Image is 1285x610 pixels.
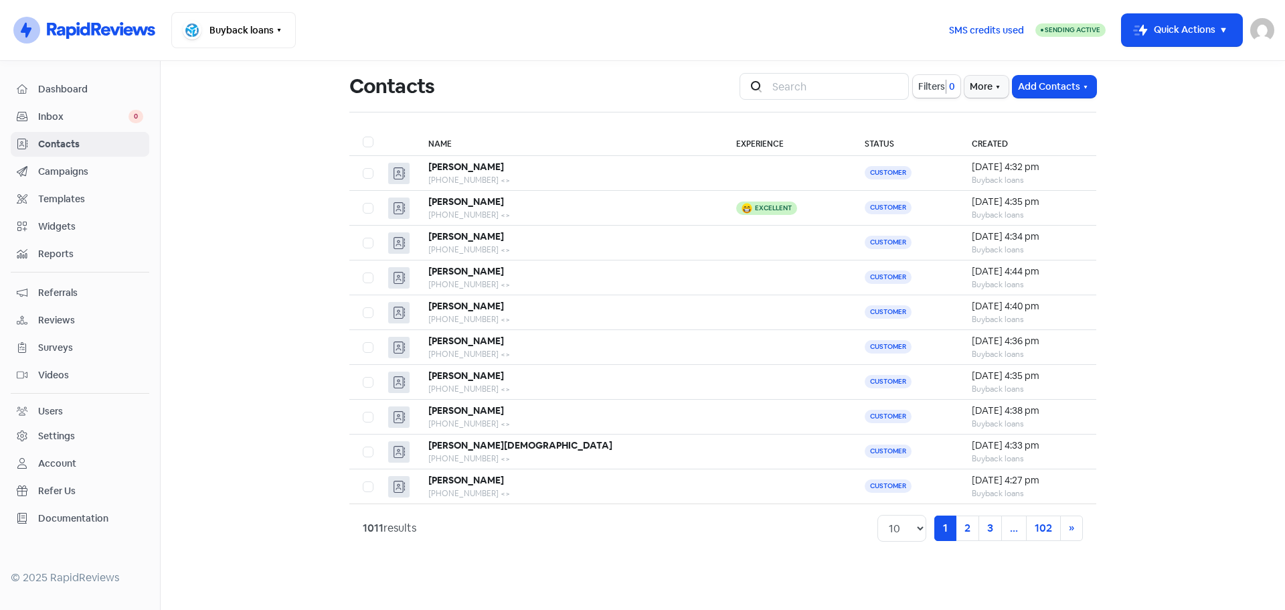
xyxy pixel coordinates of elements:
[755,205,792,212] div: Excellent
[865,201,912,214] span: Customer
[428,244,709,256] div: [PHONE_NUMBER] <>
[428,383,709,395] div: [PHONE_NUMBER] <>
[11,104,149,129] a: Inbox 0
[865,236,912,249] span: Customer
[972,209,1083,221] div: Buyback loans
[972,334,1083,348] div: [DATE] 4:36 pm
[38,165,143,179] span: Campaigns
[38,110,128,124] span: Inbox
[972,279,1083,291] div: Buyback loans
[363,521,383,535] strong: 1011
[972,264,1083,279] div: [DATE] 4:44 pm
[38,313,143,327] span: Reviews
[918,80,945,94] span: Filters
[1013,76,1096,98] button: Add Contacts
[11,399,149,424] a: Users
[11,308,149,333] a: Reviews
[428,265,504,277] b: [PERSON_NAME]
[1045,25,1100,34] span: Sending Active
[1060,516,1083,541] a: Next
[11,424,149,449] a: Settings
[428,404,504,416] b: [PERSON_NAME]
[38,82,143,96] span: Dashboard
[1250,18,1274,42] img: User
[11,281,149,305] a: Referrals
[978,516,1002,541] a: 3
[1001,516,1027,541] a: ...
[723,129,851,156] th: Experience
[38,247,143,261] span: Reports
[428,453,709,465] div: [PHONE_NUMBER] <>
[11,132,149,157] a: Contacts
[428,474,504,486] b: [PERSON_NAME]
[38,484,143,498] span: Refer Us
[958,129,1096,156] th: Created
[1122,14,1242,46] button: Quick Actions
[38,286,143,300] span: Referrals
[11,77,149,102] a: Dashboard
[38,368,143,382] span: Videos
[38,404,63,418] div: Users
[171,12,296,48] button: Buyback loans
[11,479,149,504] a: Refer Us
[38,512,143,526] span: Documentation
[946,80,955,94] span: 0
[428,279,709,291] div: [PHONE_NUMBER] <>
[1026,516,1061,541] a: 102
[11,159,149,184] a: Campaigns
[11,451,149,476] a: Account
[11,187,149,212] a: Templates
[913,75,960,98] button: Filters0
[764,73,909,100] input: Search
[972,418,1083,430] div: Buyback loans
[428,418,709,430] div: [PHONE_NUMBER] <>
[428,487,709,500] div: [PHONE_NUMBER] <>
[865,305,912,319] span: Customer
[865,445,912,458] span: Customer
[972,369,1083,383] div: [DATE] 4:35 pm
[972,404,1083,418] div: [DATE] 4:38 pm
[11,506,149,531] a: Documentation
[38,192,143,206] span: Templates
[972,439,1083,453] div: [DATE] 4:33 pm
[972,487,1083,500] div: Buyback loans
[972,195,1083,209] div: [DATE] 4:35 pm
[1069,521,1074,535] span: »
[865,410,912,423] span: Customer
[428,335,504,347] b: [PERSON_NAME]
[11,214,149,239] a: Widgets
[349,65,434,108] h1: Contacts
[38,457,76,471] div: Account
[949,23,1024,37] span: SMS credits used
[972,348,1083,360] div: Buyback loans
[11,363,149,388] a: Videos
[964,76,1009,98] button: More
[428,209,709,221] div: [PHONE_NUMBER] <>
[865,166,912,179] span: Customer
[428,439,612,451] b: [PERSON_NAME][DEMOGRAPHIC_DATA]
[956,516,979,541] a: 2
[972,473,1083,487] div: [DATE] 4:27 pm
[11,570,149,586] div: © 2025 RapidReviews
[972,313,1083,325] div: Buyback loans
[415,129,723,156] th: Name
[865,479,912,493] span: Customer
[38,220,143,234] span: Widgets
[972,383,1083,395] div: Buyback loans
[11,335,149,360] a: Surveys
[934,516,956,541] a: 1
[428,174,709,186] div: [PHONE_NUMBER] <>
[938,22,1035,36] a: SMS credits used
[363,520,416,536] div: results
[865,340,912,354] span: Customer
[972,230,1083,244] div: [DATE] 4:34 pm
[865,375,912,388] span: Customer
[11,242,149,266] a: Reports
[428,300,504,312] b: [PERSON_NAME]
[428,348,709,360] div: [PHONE_NUMBER] <>
[428,313,709,325] div: [PHONE_NUMBER] <>
[428,370,504,382] b: [PERSON_NAME]
[851,129,959,156] th: Status
[1035,22,1106,38] a: Sending Active
[972,174,1083,186] div: Buyback loans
